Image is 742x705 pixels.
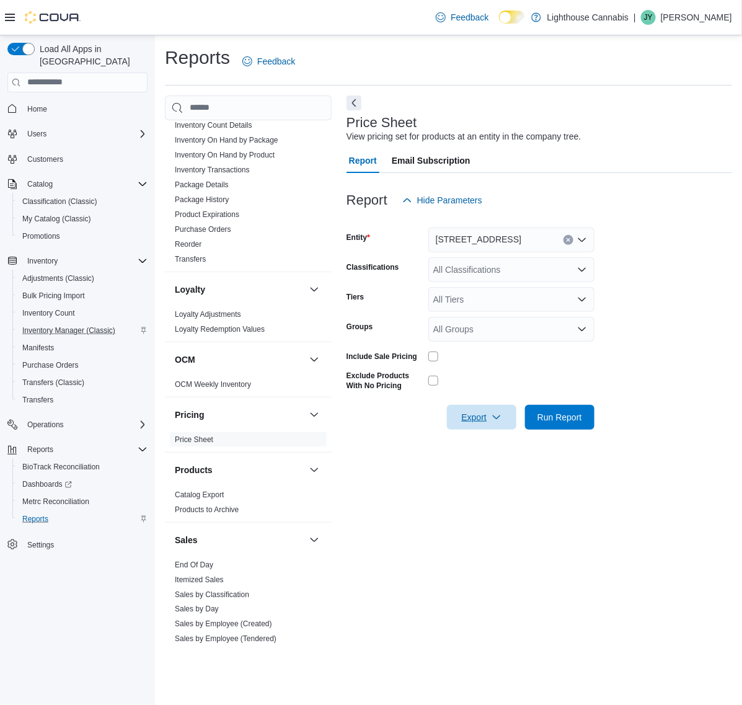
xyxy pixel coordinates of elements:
[175,121,252,130] a: Inventory Count Details
[175,590,249,600] span: Sales by Classification
[2,175,152,193] button: Catalog
[175,590,249,599] a: Sales by Classification
[12,228,152,245] button: Promotions
[175,379,251,389] span: OCM Weekly Inventory
[175,634,276,644] span: Sales by Employee (Tendered)
[175,505,239,515] span: Products to Archive
[7,95,148,586] nav: Complex example
[17,477,77,492] a: Dashboards
[175,210,239,219] span: Product Expirations
[22,395,53,405] span: Transfers
[175,255,206,264] a: Transfers
[307,352,322,367] button: OCM
[12,287,152,304] button: Bulk Pricing Import
[175,166,250,174] a: Inventory Transactions
[634,10,636,25] p: |
[22,254,63,268] button: Inventory
[577,235,587,245] button: Open list of options
[661,10,732,25] p: [PERSON_NAME]
[27,445,53,454] span: Reports
[175,283,304,296] button: Loyalty
[17,392,148,407] span: Transfers
[17,375,148,390] span: Transfers (Classic)
[347,371,423,391] label: Exclude Products With No Pricing
[22,177,58,192] button: Catalog
[175,283,205,296] h3: Loyalty
[12,476,152,493] a: Dashboards
[175,254,206,264] span: Transfers
[12,493,152,510] button: Metrc Reconciliation
[22,343,54,353] span: Manifests
[175,575,224,585] span: Itemized Sales
[175,409,304,421] button: Pricing
[22,273,94,283] span: Adjustments (Classic)
[12,391,152,409] button: Transfers
[175,435,213,445] span: Price Sheet
[17,459,105,474] a: BioTrack Reconciliation
[397,188,487,213] button: Hide Parameters
[17,323,148,338] span: Inventory Manager (Classic)
[17,306,80,321] a: Inventory Count
[347,193,387,208] h3: Report
[175,380,251,389] a: OCM Weekly Inventory
[451,11,488,24] span: Feedback
[22,514,48,524] span: Reports
[347,262,399,272] label: Classifications
[175,534,198,546] h3: Sales
[175,309,241,319] span: Loyalty Adjustments
[2,125,152,143] button: Users
[175,136,278,144] a: Inventory On Hand by Package
[175,325,265,334] a: Loyalty Redemption Values
[17,477,148,492] span: Dashboards
[12,304,152,322] button: Inventory Count
[2,416,152,433] button: Operations
[17,512,148,526] span: Reports
[175,324,265,334] span: Loyalty Redemption Values
[392,148,470,173] span: Email Subscription
[165,432,332,452] div: Pricing
[577,295,587,304] button: Open list of options
[22,497,89,507] span: Metrc Reconciliation
[17,358,148,373] span: Purchase Orders
[175,195,229,205] span: Package History
[175,409,204,421] h3: Pricing
[307,463,322,477] button: Products
[27,129,46,139] span: Users
[175,619,272,629] span: Sales by Employee (Created)
[17,340,148,355] span: Manifests
[22,102,52,117] a: Home
[17,211,96,226] a: My Catalog (Classic)
[22,417,148,432] span: Operations
[17,194,102,209] a: Classification (Classic)
[17,340,59,355] a: Manifests
[12,374,152,391] button: Transfers (Classic)
[27,256,58,266] span: Inventory
[27,104,47,114] span: Home
[22,417,69,432] button: Operations
[27,154,63,164] span: Customers
[22,231,60,241] span: Promotions
[175,195,229,204] a: Package History
[175,165,250,175] span: Inventory Transactions
[17,512,53,526] a: Reports
[22,326,115,335] span: Inventory Manager (Classic)
[563,235,573,245] button: Clear input
[22,308,75,318] span: Inventory Count
[175,180,229,189] a: Package Details
[165,377,332,397] div: OCM
[417,194,482,206] span: Hide Parameters
[22,538,59,552] a: Settings
[175,505,239,514] a: Products to Archive
[175,464,304,476] button: Products
[12,458,152,476] button: BioTrack Reconciliation
[22,442,148,457] span: Reports
[547,10,629,25] p: Lighthouse Cannabis
[22,101,148,117] span: Home
[175,435,213,444] a: Price Sheet
[175,561,213,569] a: End Of Day
[175,225,231,234] a: Purchase Orders
[436,232,521,247] span: [STREET_ADDRESS]
[22,214,91,224] span: My Catalog (Classic)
